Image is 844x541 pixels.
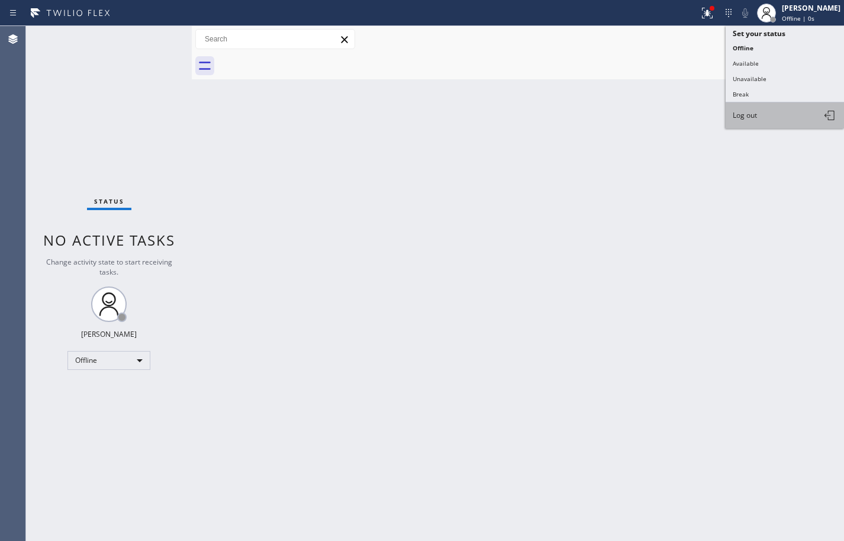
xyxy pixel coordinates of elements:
[782,3,840,13] div: [PERSON_NAME]
[782,14,814,22] span: Offline | 0s
[737,5,753,21] button: Mute
[43,230,175,250] span: No active tasks
[67,351,150,370] div: Offline
[196,30,355,49] input: Search
[46,257,172,277] span: Change activity state to start receiving tasks.
[94,197,124,205] span: Status
[81,329,137,339] div: [PERSON_NAME]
